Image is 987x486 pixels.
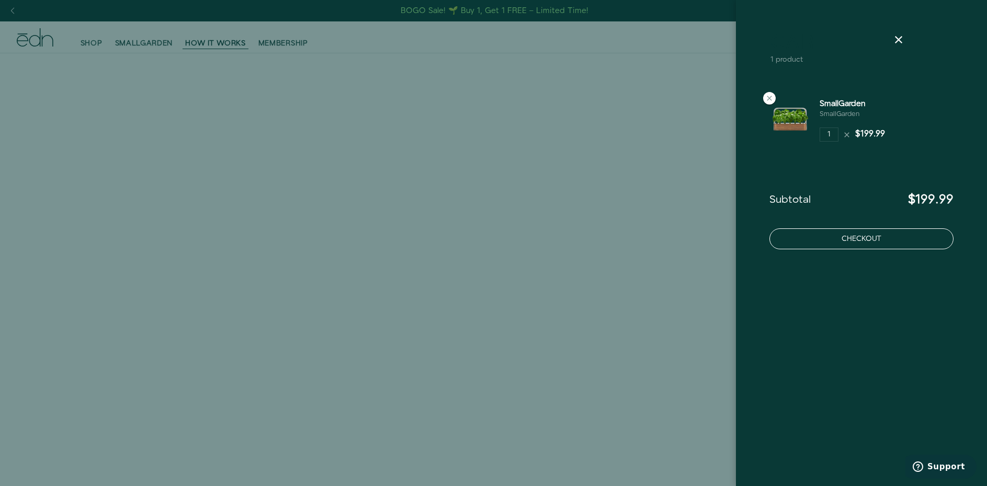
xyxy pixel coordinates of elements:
[776,54,803,65] span: product
[855,129,885,141] div: $199.99
[908,191,954,209] span: $199.99
[820,98,866,109] a: SmallGarden
[820,109,866,119] div: SmallGarden
[770,33,828,52] a: Cart
[769,98,811,140] img: SmallGarden - SmallGarden
[769,194,811,206] span: Subtotal
[905,455,977,481] iframe: Öffnet ein Widget, in dem Sie weitere Informationen finden
[770,54,774,65] span: 1
[769,228,954,249] button: Checkout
